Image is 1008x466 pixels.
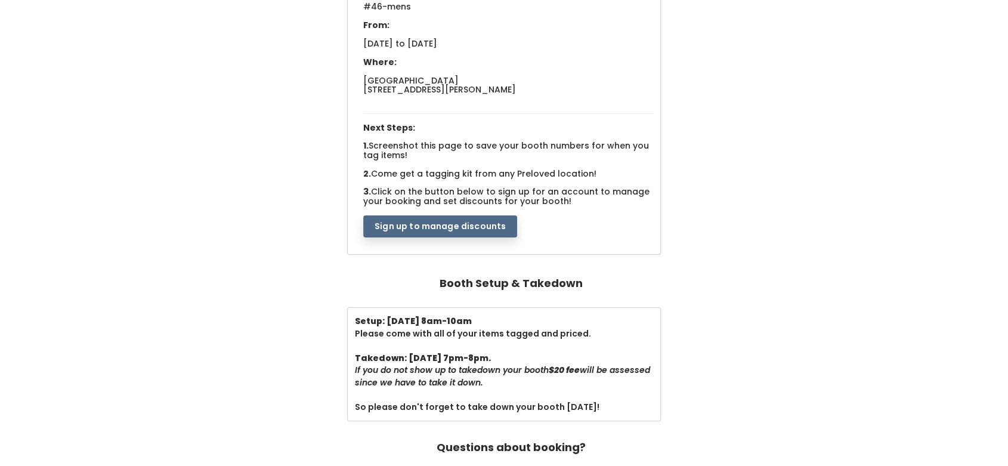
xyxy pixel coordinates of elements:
[363,19,389,31] span: From:
[363,215,517,238] button: Sign up to manage discounts
[355,352,491,364] b: Takedown: [DATE] 7pm-8pm.
[371,168,596,180] span: Come get a tagging kit from any Preloved location!
[440,271,583,295] h4: Booth Setup & Takedown
[437,436,586,459] h4: Questions about booking?
[549,364,580,376] b: $20 fee
[355,315,472,327] b: Setup: [DATE] 8am-10am
[363,186,650,206] span: Click on the button below to sign up for an account to manage your booking and set discounts for ...
[363,140,649,161] span: Screenshot this page to save your booth numbers for when you tag items!
[363,38,437,50] span: [DATE] to [DATE]
[363,56,397,68] span: Where:
[363,1,411,20] span: #46-mens
[355,315,653,413] div: Please come with all of your items tagged and priced. So please don't forget to take down your bo...
[363,122,415,134] span: Next Steps:
[355,364,650,388] i: If you do not show up to takedown your booth will be assessed since we have to take it down.
[363,220,517,232] a: Sign up to manage discounts
[363,75,516,95] span: [GEOGRAPHIC_DATA] [STREET_ADDRESS][PERSON_NAME]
